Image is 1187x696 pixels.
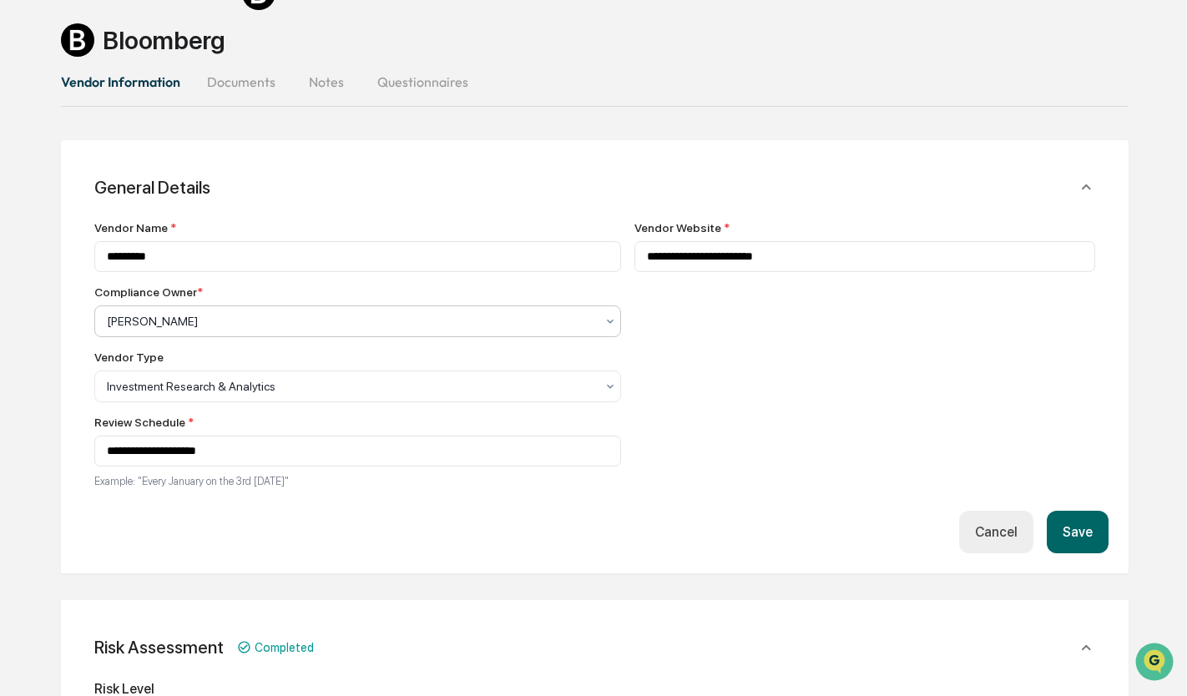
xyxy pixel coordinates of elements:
div: Vendor Website [634,221,1096,235]
button: Vendor Information [61,62,194,102]
p: How can we help? [17,35,304,62]
div: General Details [81,214,1109,553]
button: Notes [289,62,364,102]
a: 🗄️Attestations [114,204,214,234]
div: Review Schedule [94,416,621,429]
div: We're available if you need us! [57,144,211,158]
div: Bloomberg [61,23,1129,57]
button: Cancel [959,511,1033,553]
span: Pylon [166,283,202,295]
div: Risk Assessment [94,637,224,658]
span: Data Lookup [33,242,105,259]
span: Attestations [138,210,207,227]
a: 🔎Data Lookup [10,235,112,265]
button: Documents [194,62,289,102]
a: Powered byPylon [118,282,202,295]
div: Vendor Name [94,221,621,235]
div: 🗄️ [121,212,134,225]
iframe: Open customer support [1134,641,1179,686]
p: Example: "Every January on the 3rd [DATE]" [94,475,621,487]
span: Completed [255,640,314,654]
div: Start new chat [57,128,274,144]
span: Preclearance [33,210,108,227]
img: Vendor Logo [61,23,94,57]
div: 🔎 [17,244,30,257]
img: 1746055101610-c473b297-6a78-478c-a979-82029cc54cd1 [17,128,47,158]
button: Questionnaires [364,62,482,102]
button: Save [1047,511,1109,553]
div: General Details [81,160,1109,214]
div: Risk AssessmentCompleted [81,620,1109,674]
div: secondary tabs example [61,62,1129,102]
button: Start new chat [284,133,304,153]
a: 🖐️Preclearance [10,204,114,234]
div: Vendor Type [94,351,164,364]
div: 🖐️ [17,212,30,225]
div: General Details [94,177,210,198]
div: Compliance Owner [94,285,203,299]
